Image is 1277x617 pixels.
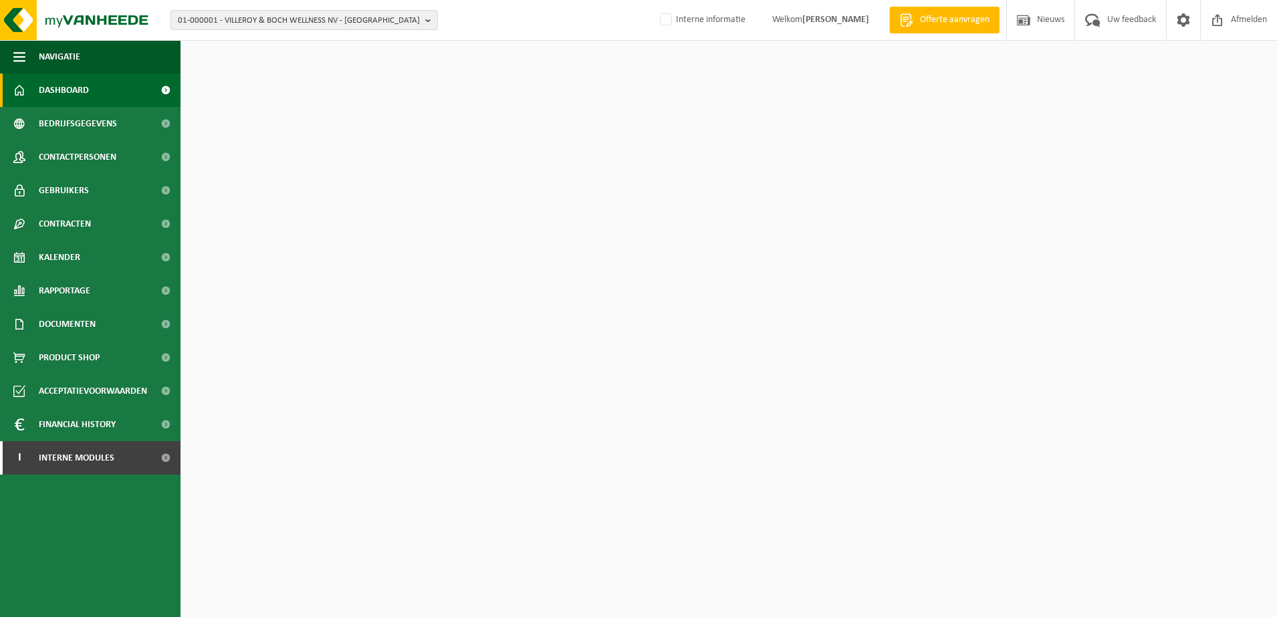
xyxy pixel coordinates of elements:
[917,13,993,27] span: Offerte aanvragen
[889,7,1000,33] a: Offerte aanvragen
[39,441,114,475] span: Interne modules
[39,74,89,107] span: Dashboard
[39,241,80,274] span: Kalender
[657,10,745,30] label: Interne informatie
[39,107,117,140] span: Bedrijfsgegevens
[802,15,869,25] strong: [PERSON_NAME]
[39,140,116,174] span: Contactpersonen
[178,11,420,31] span: 01-000001 - VILLEROY & BOCH WELLNESS NV - [GEOGRAPHIC_DATA]
[39,374,147,408] span: Acceptatievoorwaarden
[39,408,116,441] span: Financial History
[39,307,96,341] span: Documenten
[39,174,89,207] span: Gebruikers
[170,10,438,30] button: 01-000001 - VILLEROY & BOCH WELLNESS NV - [GEOGRAPHIC_DATA]
[39,274,90,307] span: Rapportage
[39,341,100,374] span: Product Shop
[13,441,25,475] span: I
[39,40,80,74] span: Navigatie
[39,207,91,241] span: Contracten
